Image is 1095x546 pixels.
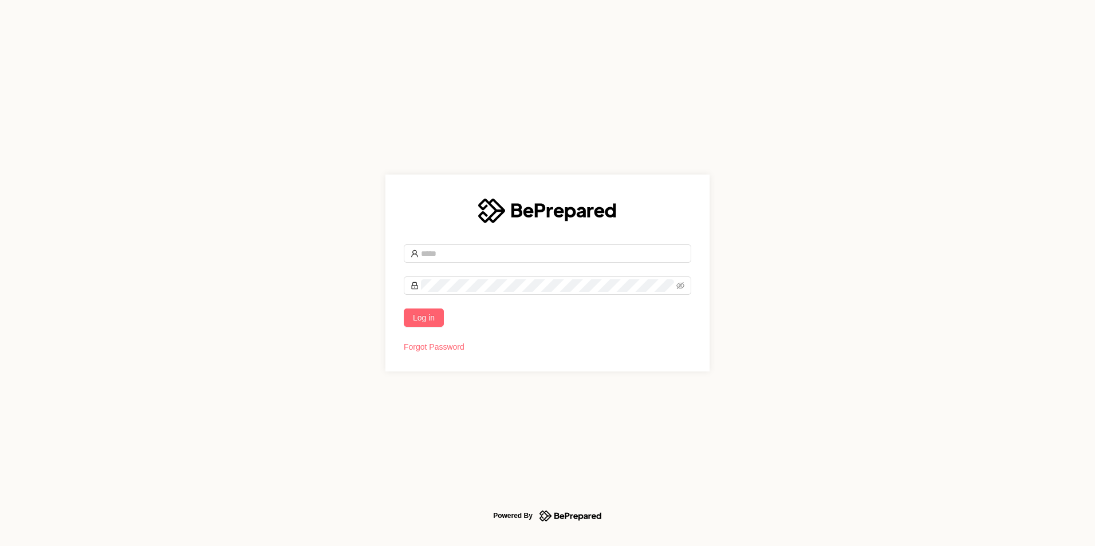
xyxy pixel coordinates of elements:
span: lock [411,282,419,290]
span: Log in [413,311,435,324]
button: Log in [404,308,444,327]
div: Powered By [493,509,533,523]
span: eye-invisible [676,282,684,290]
span: user [411,250,419,258]
a: Forgot Password [404,342,464,351]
